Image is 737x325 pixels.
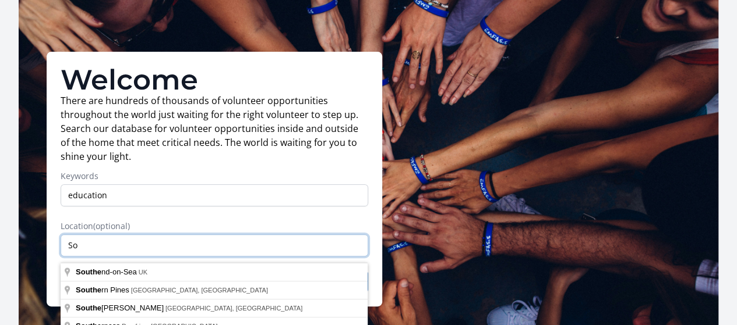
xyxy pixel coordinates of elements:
span: [GEOGRAPHIC_DATA], [GEOGRAPHIC_DATA] [165,305,302,312]
input: Enter a location [61,234,368,256]
span: [GEOGRAPHIC_DATA], [GEOGRAPHIC_DATA] [131,287,268,294]
span: [PERSON_NAME] [76,303,165,312]
span: Southe [76,285,101,294]
span: Southe [76,267,101,276]
p: There are hundreds of thousands of volunteer opportunities throughout the world just waiting for ... [61,94,368,163]
span: UK [139,269,147,276]
h1: Welcome [61,66,368,94]
span: rn Pines [76,285,131,294]
span: Southe [76,303,101,312]
label: Keywords [61,170,368,182]
span: nd-on-Sea [76,267,139,276]
span: (optional) [93,220,130,231]
label: Location [61,220,368,232]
